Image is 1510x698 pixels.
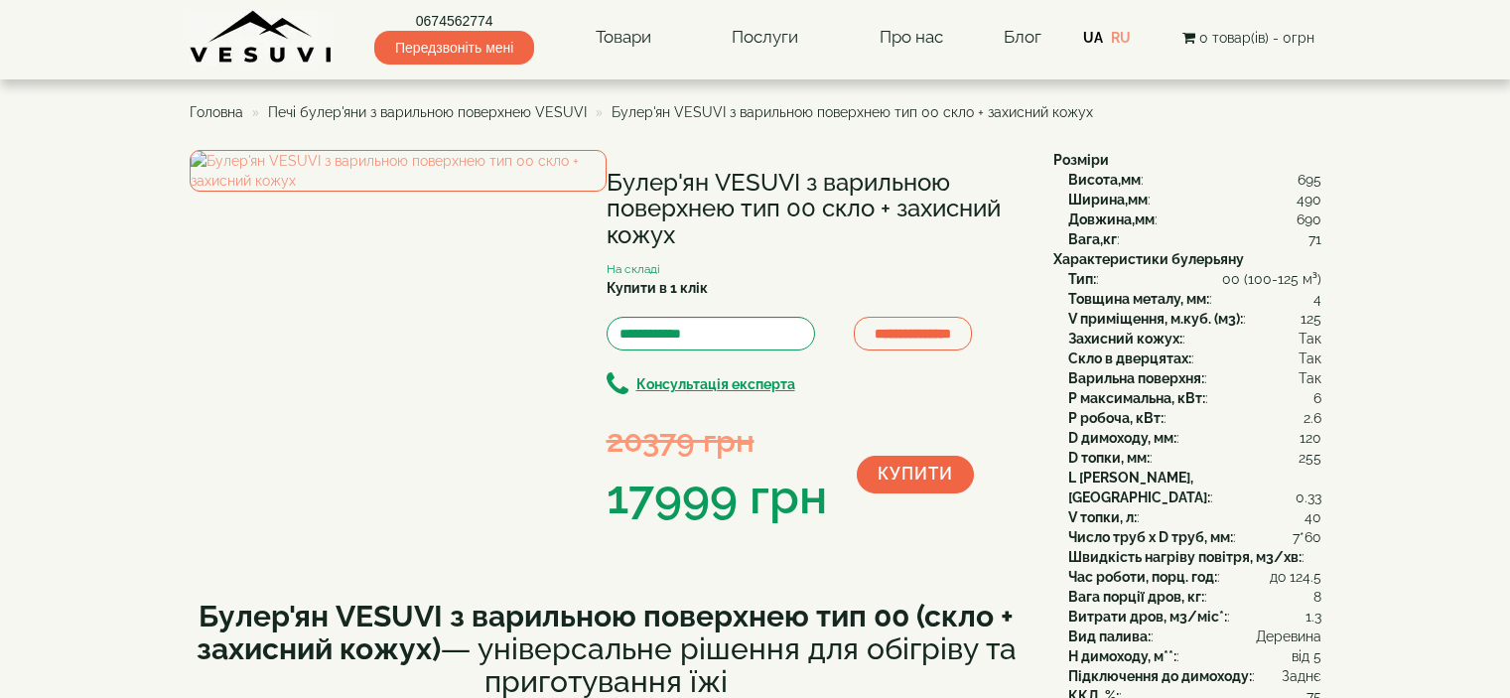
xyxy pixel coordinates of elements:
[268,104,587,120] a: Печі булер'яни з варильною поверхнею VESUVI
[1068,587,1321,607] div: :
[1301,309,1321,329] span: 125
[1068,509,1137,525] b: V топки, л:
[1068,410,1164,426] b: P робоча, кВт:
[1068,450,1150,466] b: D топки, мм:
[1068,468,1321,507] div: :
[1296,488,1321,507] span: 0.33
[1297,209,1321,229] span: 690
[607,278,708,298] label: Купити в 1 клік
[607,418,827,463] div: 20379 грн
[1068,428,1321,448] div: :
[1068,646,1321,666] div: :
[1068,627,1321,646] div: :
[1068,666,1321,686] div: :
[1068,527,1321,547] div: :
[607,262,660,276] small: На складі
[1068,507,1321,527] div: :
[857,456,974,493] button: Купити
[1299,329,1321,349] span: Так
[1304,507,1321,527] span: 40
[1270,567,1303,587] span: до 12
[1068,470,1210,505] b: L [PERSON_NAME], [GEOGRAPHIC_DATA]:
[1068,388,1321,408] div: :
[1299,448,1321,468] span: 255
[1068,190,1321,209] div: :
[1299,368,1321,388] span: Так
[860,15,963,61] a: Про нас
[1308,229,1321,249] span: 71
[1303,567,1321,587] span: 4.5
[1292,646,1321,666] span: від 5
[1313,289,1321,309] span: 4
[1068,211,1155,227] b: Довжина,мм
[1068,549,1302,565] b: Швидкість нагріву повітря, м3/хв:
[1068,648,1176,664] b: H димоходу, м**:
[1068,349,1321,368] div: :
[576,15,671,61] a: Товари
[636,376,795,392] b: Консультація експерта
[1068,370,1204,386] b: Варильна поверхня:
[1111,30,1131,46] a: RU
[1313,587,1321,607] span: 8
[1068,569,1217,585] b: Час роботи, порц. год:
[190,600,1024,698] h2: — універсальне рішення для обігріву та приготування їжі
[1068,172,1141,188] b: Висота,мм
[612,104,1093,120] span: Булер'ян VESUVI з варильною поверхнею тип 00 скло + захисний кожух
[607,170,1024,248] h1: Булер'ян VESUVI з варильною поверхнею тип 00 скло + захисний кожух
[607,464,827,531] div: 17999 грн
[197,599,1015,666] b: Булер'ян VESUVI з варильною поверхнею тип 00 (скло + захисний кожух)
[1300,428,1321,448] span: 120
[1068,567,1321,587] div: :
[374,11,534,31] a: 0674562774
[1068,331,1182,347] b: Захисний кожух:
[1282,666,1321,686] span: Заднє
[1068,547,1321,567] div: :
[1299,349,1321,368] span: Так
[1068,589,1204,605] b: Вага порції дров, кг:
[1068,529,1233,545] b: Число труб x D труб, мм:
[1176,27,1320,49] button: 0 товар(ів) - 0грн
[1068,209,1321,229] div: :
[1068,408,1321,428] div: :
[1083,30,1103,46] a: UA
[1304,408,1321,428] span: 2.6
[1068,269,1321,289] div: :
[1068,289,1321,309] div: :
[1004,27,1041,47] a: Блог
[1305,607,1321,627] span: 1.3
[712,15,818,61] a: Послуги
[1068,170,1321,190] div: :
[1053,251,1244,267] b: Характеристики булерьяну
[190,150,607,192] img: Булер'ян VESUVI з варильною поверхнею тип 00 скло + захисний кожух
[1068,607,1321,627] div: :
[1068,329,1321,349] div: :
[1068,448,1321,468] div: :
[1068,609,1227,625] b: Витрати дров, м3/міс*:
[1068,311,1243,327] b: V приміщення, м.куб. (м3):
[190,104,243,120] a: Головна
[1068,430,1176,446] b: D димоходу, мм:
[1068,271,1096,287] b: Тип:
[1068,309,1321,329] div: :
[1298,170,1321,190] span: 695
[1297,190,1321,209] span: 490
[1068,229,1321,249] div: :
[1313,388,1321,408] span: 6
[1068,390,1205,406] b: P максимальна, кВт:
[374,31,534,65] span: Передзвоніть мені
[1068,192,1148,208] b: Ширина,мм
[1068,668,1252,684] b: Підключення до димоходу:
[1068,291,1209,307] b: Товщина металу, мм:
[1199,30,1314,46] span: 0 товар(ів) - 0грн
[190,10,334,65] img: content
[1068,231,1117,247] b: Вага,кг
[1053,152,1109,168] b: Розміри
[1222,269,1321,289] span: 00 (100-125 м³)
[1068,628,1151,644] b: Вид палива:
[1068,350,1191,366] b: Скло в дверцятах:
[1256,627,1321,646] span: Деревина
[1068,368,1321,388] div: :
